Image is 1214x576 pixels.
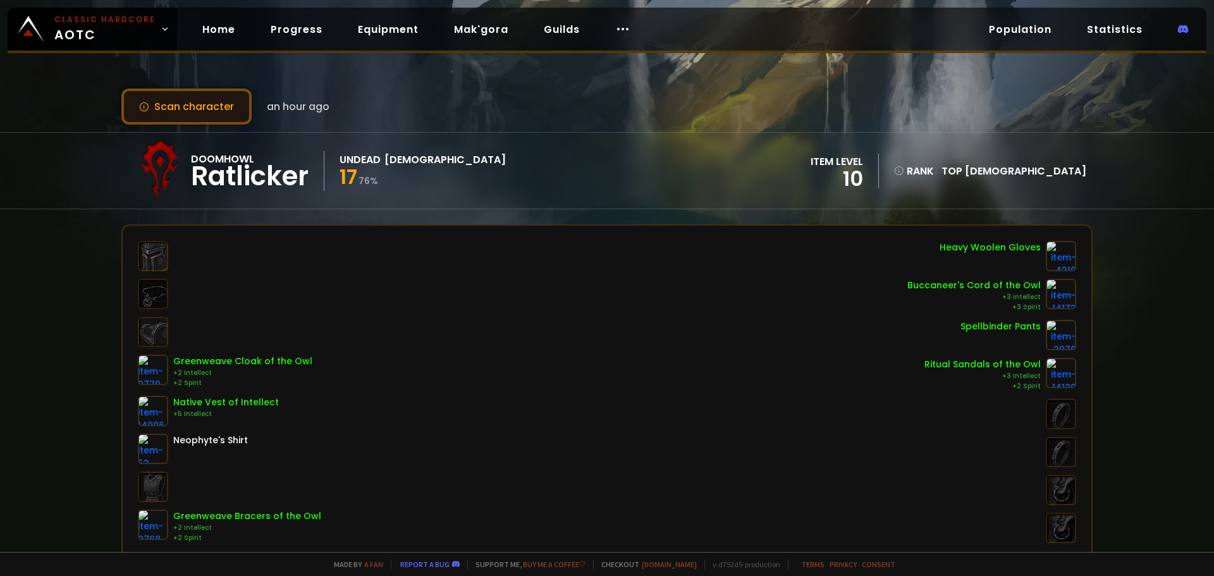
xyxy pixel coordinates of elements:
[941,163,1086,179] div: Top
[384,152,506,168] div: [DEMOGRAPHIC_DATA]
[862,560,895,569] a: Consent
[138,396,168,426] img: item-14096
[173,378,312,388] div: +2 Spirit
[138,510,168,540] img: item-9768
[1077,16,1153,42] a: Statistics
[444,16,518,42] a: Mak'gora
[1046,241,1076,271] img: item-4310
[467,560,586,569] span: Support me,
[801,560,825,569] a: Terms
[267,99,329,114] span: an hour ago
[642,560,697,569] a: [DOMAIN_NAME]
[191,151,309,167] div: Doomhowl
[979,16,1062,42] a: Population
[1046,320,1076,350] img: item-2970
[121,89,252,125] button: Scan character
[907,302,1041,312] div: +3 Spirit
[940,241,1041,254] div: Heavy Woolen Gloves
[894,163,934,179] div: rank
[173,409,279,419] div: +5 Intellect
[593,560,697,569] span: Checkout
[348,16,429,42] a: Equipment
[704,560,780,569] span: v. d752d5 - production
[400,560,450,569] a: Report a bug
[54,14,156,44] span: AOTC
[173,533,321,543] div: +2 Spirit
[924,371,1041,381] div: +3 Intellect
[173,523,321,533] div: +2 Intellect
[54,14,156,25] small: Classic Hardcore
[261,16,333,42] a: Progress
[138,355,168,385] img: item-9770
[811,169,863,188] div: 10
[173,355,312,368] div: Greenweave Cloak of the Owl
[960,320,1041,333] div: Spellbinder Pants
[811,154,863,169] div: item level
[340,152,381,168] div: Undead
[924,358,1041,371] div: Ritual Sandals of the Owl
[359,175,378,187] small: 76 %
[534,16,590,42] a: Guilds
[340,162,357,191] span: 17
[830,560,857,569] a: Privacy
[138,434,168,464] img: item-53
[8,8,177,51] a: Classic HardcoreAOTC
[965,164,1086,178] span: [DEMOGRAPHIC_DATA]
[191,167,309,186] div: Ratlicker
[523,560,586,569] a: Buy me a coffee
[1046,279,1076,309] img: item-14173
[364,560,383,569] a: a fan
[924,381,1041,391] div: +2 Spirit
[173,434,248,447] div: Neophyte's Shirt
[173,368,312,378] div: +2 Intellect
[173,510,321,523] div: Greenweave Bracers of the Owl
[907,279,1041,292] div: Buccaneer's Cord of the Owl
[326,560,383,569] span: Made by
[1046,358,1076,388] img: item-14129
[907,292,1041,302] div: +3 Intellect
[173,396,279,409] div: Native Vest of Intellect
[192,16,245,42] a: Home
